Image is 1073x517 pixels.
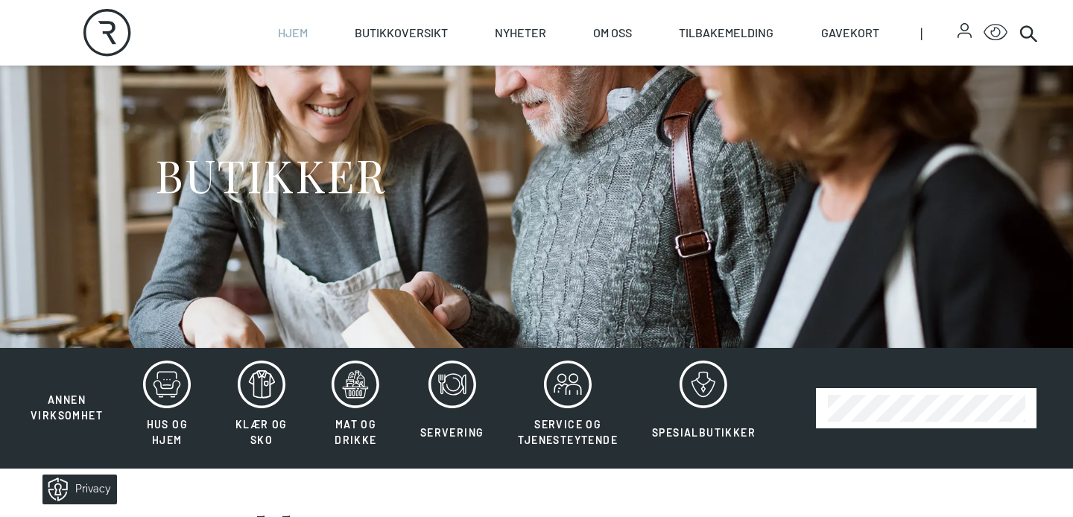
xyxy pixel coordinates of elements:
span: Annen virksomhet [31,393,103,422]
button: Spesialbutikker [636,360,771,457]
button: Hus og hjem [121,360,213,457]
button: Klær og sko [216,360,308,457]
iframe: Manage Preferences [15,469,136,510]
button: Annen virksomhet [15,360,118,424]
span: Service og tjenesteytende [518,418,618,446]
span: Klær og sko [235,418,288,446]
span: Mat og drikke [335,418,376,446]
span: Hus og hjem [147,418,188,446]
button: Servering [405,360,500,457]
button: Service og tjenesteytende [502,360,633,457]
span: Servering [420,426,484,439]
button: Open Accessibility Menu [984,21,1007,45]
button: Mat og drikke [310,360,402,457]
h1: BUTIKKER [155,147,385,203]
span: Spesialbutikker [652,426,756,439]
